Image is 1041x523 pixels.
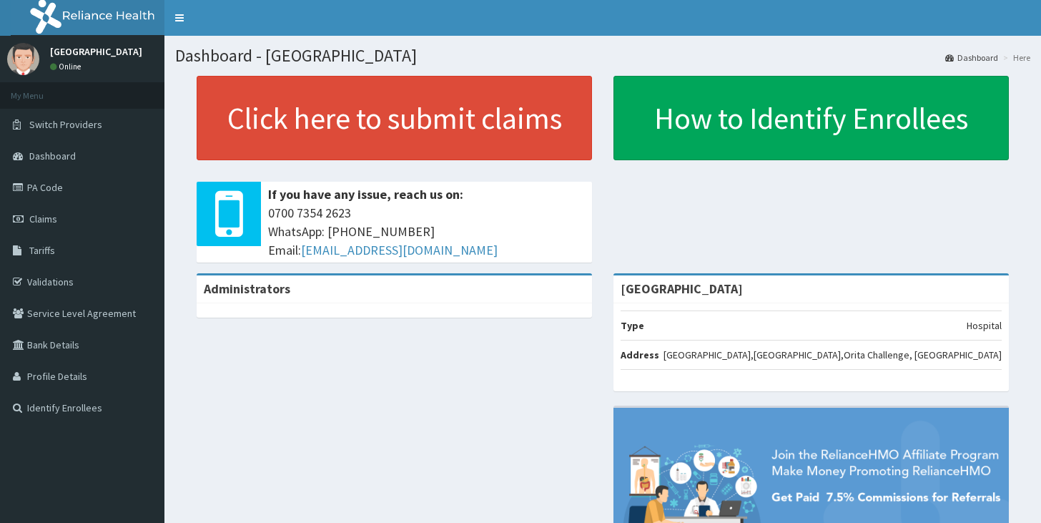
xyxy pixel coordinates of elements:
span: Tariffs [29,244,55,257]
a: Click here to submit claims [197,76,592,160]
span: Switch Providers [29,118,102,131]
b: Address [621,348,659,361]
span: 0700 7354 2623 WhatsApp: [PHONE_NUMBER] Email: [268,204,585,259]
a: Dashboard [945,52,998,64]
p: [GEOGRAPHIC_DATA] [50,47,142,57]
b: Administrators [204,280,290,297]
strong: [GEOGRAPHIC_DATA] [621,280,743,297]
a: How to Identify Enrollees [613,76,1009,160]
a: Online [50,62,84,72]
span: Claims [29,212,57,225]
b: If you have any issue, reach us on: [268,186,463,202]
h1: Dashboard - [GEOGRAPHIC_DATA] [175,47,1030,65]
a: [EMAIL_ADDRESS][DOMAIN_NAME] [301,242,498,258]
li: Here [1000,52,1030,64]
b: Type [621,319,644,332]
p: Hospital [967,318,1002,333]
img: User Image [7,43,39,75]
p: [GEOGRAPHIC_DATA],[GEOGRAPHIC_DATA],Orita Challenge, [GEOGRAPHIC_DATA] [663,348,1002,362]
span: Dashboard [29,150,76,162]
